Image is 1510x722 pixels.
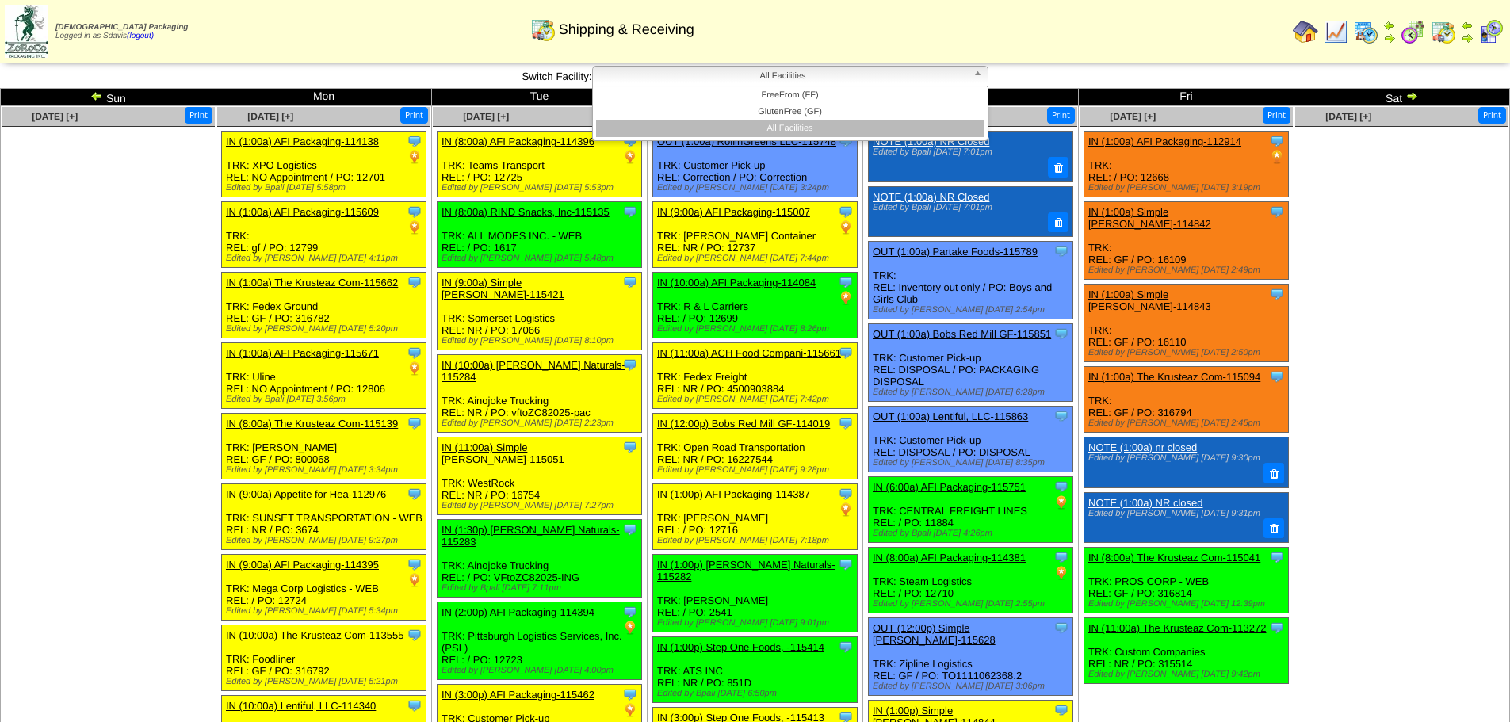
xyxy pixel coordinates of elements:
a: IN (8:00a) AFI Packaging-114381 [873,552,1026,563]
img: Tooltip [407,627,422,643]
img: PO [622,149,638,165]
a: [DATE] [+] [1325,111,1371,122]
div: TRK: Foodliner REL: GF / PO: 316792 [222,625,426,691]
div: TRK: REL: GF / PO: 16109 [1084,202,1289,280]
img: Tooltip [407,556,422,572]
div: TRK: Open Road Transportation REL: NR / PO: 16227544 [653,414,858,479]
img: Tooltip [1053,479,1069,495]
div: Edited by [PERSON_NAME] [DATE] 2:49pm [1088,265,1288,275]
a: IN (8:00a) AFI Packaging-114396 [442,136,594,147]
div: TRK: [PERSON_NAME] REL: GF / PO: 800068 [222,414,426,479]
img: Tooltip [407,345,422,361]
img: arrowright.gif [1405,90,1418,102]
div: TRK: Teams Transport REL: / PO: 12725 [438,132,642,197]
div: Edited by [PERSON_NAME] [DATE] 7:44pm [657,254,857,263]
td: Fri [1079,89,1294,106]
div: TRK: Customer Pick-up REL: Correction / PO: Correction [653,132,858,197]
a: NOTE (1:00a) NR Closed [873,136,989,147]
a: IN (9:00a) Simple [PERSON_NAME]-115421 [442,277,564,300]
div: TRK: Customer Pick-up REL: DISPOSAL / PO: PACKAGING DISPOSAL [869,324,1073,402]
div: TRK: Steam Logistics REL: / PO: 12710 [869,548,1073,613]
div: Edited by [PERSON_NAME] [DATE] 6:28pm [873,388,1072,397]
img: calendarinout.gif [530,17,556,42]
div: Edited by [PERSON_NAME] [DATE] 8:26pm [657,324,857,334]
div: TRK: Somerset Logistics REL: NR / PO: 17066 [438,273,642,350]
img: Tooltip [838,274,854,290]
img: Tooltip [1269,286,1285,302]
a: IN (1:00p) [PERSON_NAME] Naturals-115282 [657,559,835,583]
img: arrowleft.gif [90,90,103,102]
a: [DATE] [+] [32,111,78,122]
a: IN (1:00a) AFI Packaging-115671 [226,347,379,359]
button: Print [1263,107,1290,124]
div: TRK: Pittsburgh Logistics Services, Inc. (PSL) REL: / PO: 12723 [438,602,642,680]
div: TRK: Zipline Logistics REL: GF / PO: TO1111062368.2 [869,618,1073,696]
a: IN (10:00a) [PERSON_NAME] Naturals-115284 [442,359,625,383]
a: IN (9:00a) Appetite for Hea-112976 [226,488,386,500]
img: Tooltip [1269,204,1285,220]
a: OUT (1:00a) RollinGreens LLC-115748 [657,136,836,147]
span: Logged in as Sdavis [55,23,188,40]
div: TRK: [PERSON_NAME] Container REL: NR / PO: 12737 [653,202,858,268]
div: Edited by [PERSON_NAME] [DATE] 5:53pm [442,183,641,193]
button: Delete Note [1263,463,1284,483]
a: IN (11:00a) Simple [PERSON_NAME]-115051 [442,441,564,465]
div: Edited by Bpali [DATE] 6:50pm [657,689,857,698]
img: Tooltip [622,686,638,702]
div: TRK: Fedex Freight REL: NR / PO: 4500903884 [653,343,858,409]
div: TRK: Uline REL: NO Appointment / PO: 12806 [222,343,426,409]
a: IN (1:00a) Simple [PERSON_NAME]-114843 [1088,288,1211,312]
div: Edited by [PERSON_NAME] [DATE] 5:48pm [442,254,641,263]
a: IN (1:00p) Step One Foods, -115414 [657,641,824,653]
a: IN (1:00a) The Krusteaz Com-115094 [1088,371,1260,383]
img: Tooltip [1053,549,1069,565]
a: NOTE (1:00a) nr closed [1088,441,1197,453]
button: Print [185,107,212,124]
div: Edited by [PERSON_NAME] [DATE] 2:54pm [873,305,1072,315]
div: TRK: Fedex Ground REL: GF / PO: 316782 [222,273,426,338]
img: PO [407,361,422,376]
img: Tooltip [407,133,422,149]
div: TRK: REL: GF / PO: 316794 [1084,367,1289,433]
span: Shipping & Receiving [559,21,694,38]
img: PO [838,290,854,306]
a: IN (9:00a) AFI Packaging-114395 [226,559,379,571]
img: Tooltip [407,415,422,431]
div: Edited by Bpali [DATE] 3:56pm [226,395,426,404]
div: Edited by [PERSON_NAME] [DATE] 9:31pm [1088,509,1280,518]
div: TRK: Ainojoke Trucking REL: NR / PO: vftoZC82025-pac [438,355,642,433]
div: TRK: Ainojoke Trucking REL: / PO: VFtoZC82025-ING [438,520,642,598]
a: IN (3:00p) AFI Packaging-115462 [442,689,594,701]
a: IN (1:30p) [PERSON_NAME] Naturals-115283 [442,524,620,548]
div: TRK: R & L Carriers REL: / PO: 12699 [653,273,858,338]
img: zoroco-logo-small.webp [5,5,48,58]
div: Edited by [PERSON_NAME] [DATE] 2:50pm [1088,348,1288,357]
img: Tooltip [407,697,422,713]
a: IN (2:00p) AFI Packaging-114394 [442,606,594,618]
div: Edited by [PERSON_NAME] [DATE] 9:27pm [226,536,426,545]
div: TRK: REL: / PO: 12668 [1084,132,1289,197]
span: All Facilities [599,67,967,86]
div: TRK: WestRock REL: NR / PO: 16754 [438,437,642,515]
button: Delete Note [1048,212,1068,233]
a: [DATE] [+] [463,111,509,122]
div: TRK: [PERSON_NAME] REL: / PO: 12716 [653,484,858,550]
td: Sun [1,89,216,106]
div: Edited by [PERSON_NAME] [DATE] 3:06pm [873,682,1072,691]
span: [DEMOGRAPHIC_DATA] Packaging [55,23,188,32]
div: TRK: REL: Inventory out only / PO: Boys and Girls Club [869,242,1073,319]
img: Tooltip [622,439,638,455]
a: IN (1:00a) AFI Packaging-112914 [1088,136,1241,147]
a: IN (11:00a) The Krusteaz Com-113272 [1088,622,1267,634]
img: PO [407,572,422,588]
a: IN (10:00a) Lentiful, LLC-114340 [226,700,376,712]
a: IN (1:00a) AFI Packaging-115609 [226,206,379,218]
div: Edited by [PERSON_NAME] [DATE] 9:30pm [1088,453,1280,463]
img: Tooltip [622,604,638,620]
td: Tue [432,89,648,106]
img: calendarprod.gif [1353,19,1378,44]
div: Edited by [PERSON_NAME] [DATE] 8:35pm [873,458,1072,468]
div: TRK: ATS INC REL: NR / PO: 851D [653,637,858,703]
img: arrowright.gif [1383,32,1396,44]
div: TRK: ALL MODES INC. - WEB REL: / PO: 1617 [438,202,642,268]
